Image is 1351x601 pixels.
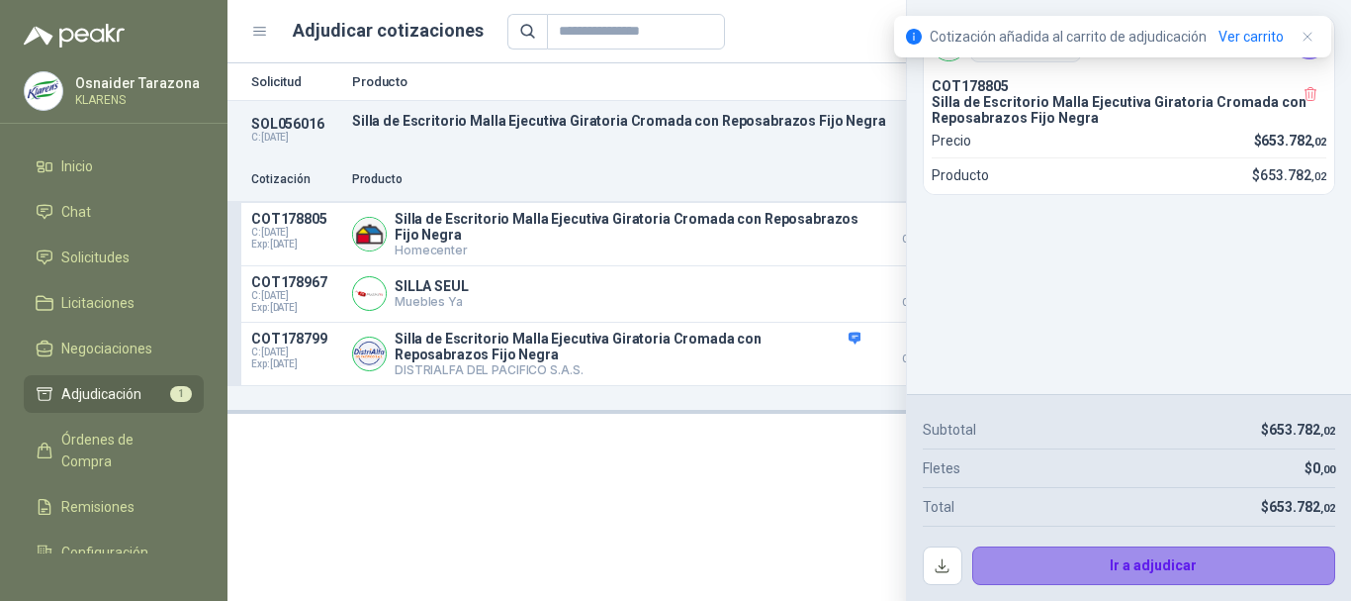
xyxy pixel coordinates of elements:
[1254,130,1327,151] p: $
[352,75,1042,88] p: Producto
[251,290,340,302] span: C: [DATE]
[395,278,469,294] p: SILLA SEUL
[24,239,204,276] a: Solicitudes
[872,235,971,245] span: Crédito 30 días
[61,542,148,563] span: Configuración
[353,218,386,250] img: Company Logo
[293,17,484,45] h1: Adjudicar cotizaciones
[1269,422,1335,438] span: 653.782
[251,132,340,144] p: C: [DATE]
[24,534,204,571] a: Configuración
[1252,164,1326,186] p: $
[1320,502,1335,515] span: ,02
[395,243,860,257] p: Homecenter
[75,94,200,106] p: KLARENS
[24,330,204,367] a: Negociaciones
[24,284,204,322] a: Licitaciones
[251,358,340,370] span: Exp: [DATE]
[906,29,922,45] span: info-circle
[251,302,340,314] span: Exp: [DATE]
[395,294,469,309] p: Muebles Ya
[1305,457,1335,479] p: $
[872,331,971,364] p: $ 1.164.020
[251,211,340,227] p: COT178805
[932,130,971,151] p: Precio
[395,211,860,243] p: Silla de Escritorio Malla Ejecutiva Giratoria Cromada con Reposabrazos Fijo Negra
[872,354,971,364] span: Crédito 30 días
[932,78,1326,94] p: COT178805
[352,170,860,189] p: Producto
[61,292,135,314] span: Licitaciones
[251,170,340,189] p: Cotización
[61,496,135,518] span: Remisiones
[251,274,340,290] p: COT178967
[932,164,989,186] p: Producto
[1261,419,1335,441] p: $
[923,419,976,441] p: Subtotal
[972,547,1336,586] button: Ir a adjudicar
[1311,136,1326,149] span: ,02
[352,113,1042,129] p: Silla de Escritorio Malla Ejecutiva Giratoria Cromada con Reposabrazos Fijo Negra
[353,338,386,370] img: Company Logo
[1320,463,1335,476] span: ,00
[61,383,141,405] span: Adjudicación
[61,155,93,177] span: Inicio
[1260,167,1326,183] span: 653.782
[25,72,62,110] img: Company Logo
[24,193,204,231] a: Chat
[872,170,971,189] p: Precio
[251,239,340,250] span: Exp: [DATE]
[395,362,860,377] p: DISTRIALFA DEL PACIFICO S.A.S.
[923,457,960,479] p: Fletes
[251,347,340,358] span: C: [DATE]
[170,386,192,402] span: 1
[75,76,200,90] p: Osnaider Tarazona
[61,338,152,359] span: Negociaciones
[1320,425,1335,438] span: ,02
[1311,170,1326,183] span: ,02
[395,331,860,362] p: Silla de Escritorio Malla Ejecutiva Giratoria Cromada con Reposabrazos Fijo Negra
[251,116,340,132] p: SOL056016
[1218,26,1284,48] a: Ver carrito
[251,227,340,239] span: C: [DATE]
[61,201,91,223] span: Chat
[932,94,1326,126] p: Silla de Escritorio Malla Ejecutiva Giratoria Cromada con Reposabrazos Fijo Negra
[251,331,340,347] p: COT178799
[1269,499,1335,515] span: 653.782
[24,375,204,413] a: Adjudicación1
[24,421,204,480] a: Órdenes de Compra
[61,247,130,268] span: Solicitudes
[24,488,204,526] a: Remisiones
[24,148,204,185] a: Inicio
[1261,133,1326,149] span: 653.782
[872,274,971,308] p: $ 841.262
[61,429,185,472] span: Órdenes de Compra
[1312,460,1335,476] span: 0
[1261,496,1335,518] p: $
[251,75,340,88] p: Solicitud
[930,26,1207,48] p: Cotización añadida al carrito de adjudicación
[923,496,954,518] p: Total
[872,211,971,245] p: $ 653.782
[353,277,386,310] img: Company Logo
[24,24,125,48] img: Logo peakr
[872,298,971,308] span: Crédito 30 días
